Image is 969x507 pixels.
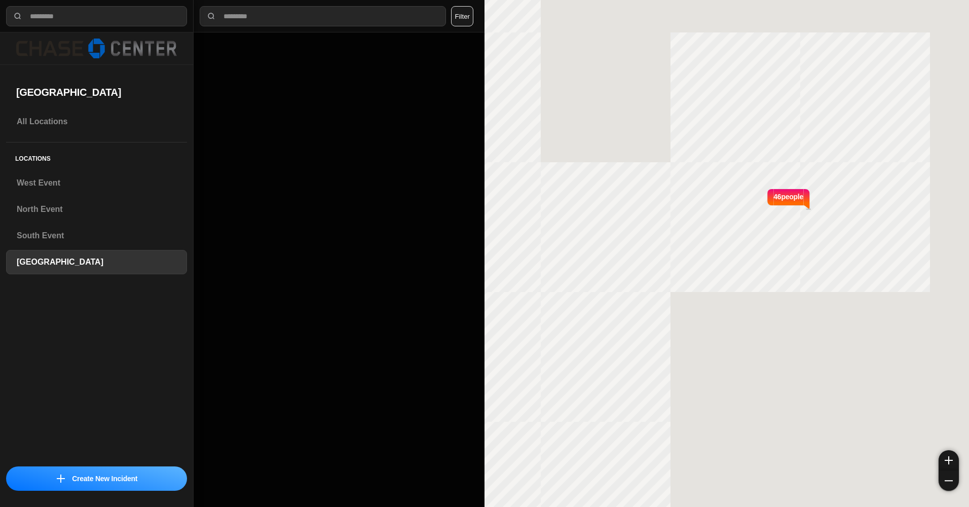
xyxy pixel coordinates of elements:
[6,110,187,134] a: All Locations
[17,256,176,268] h3: [GEOGRAPHIC_DATA]
[6,142,187,171] h5: Locations
[16,85,177,99] h2: [GEOGRAPHIC_DATA]
[773,192,803,214] p: 46 people
[57,475,65,483] img: icon
[17,177,176,189] h3: West Event
[17,203,176,215] h3: North Event
[6,224,187,248] a: South Event
[6,197,187,222] a: North Event
[6,171,187,195] a: West Event
[766,188,773,210] img: notch
[939,470,959,491] button: zoom-out
[206,11,216,21] img: search
[72,474,137,484] p: Create New Incident
[939,450,959,470] button: zoom-in
[17,230,176,242] h3: South Event
[803,188,811,210] img: notch
[16,39,177,58] img: logo
[13,11,23,21] img: search
[451,6,473,26] button: Filter
[17,116,176,128] h3: All Locations
[6,466,187,491] button: iconCreate New Incident
[945,456,953,464] img: zoom-in
[945,477,953,485] img: zoom-out
[6,250,187,274] a: [GEOGRAPHIC_DATA]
